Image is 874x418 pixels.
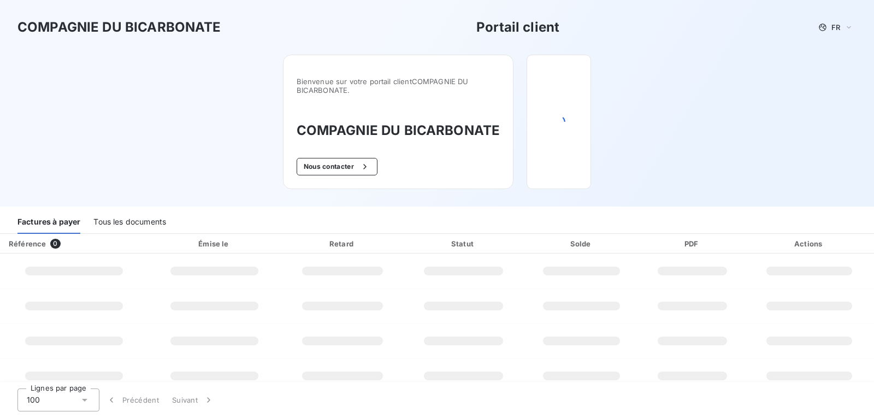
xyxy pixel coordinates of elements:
div: Solde [525,238,637,249]
button: Suivant [166,388,221,411]
div: Émise le [150,238,279,249]
div: Tous les documents [93,211,166,234]
h3: COMPAGNIE DU BICARBONATE [297,121,500,140]
span: FR [831,23,840,32]
div: Actions [747,238,872,249]
button: Précédent [99,388,166,411]
button: Nous contacter [297,158,377,175]
span: Bienvenue sur votre portail client COMPAGNIE DU BICARBONATE . [297,77,500,95]
div: PDF [642,238,742,249]
div: Statut [406,238,521,249]
span: 100 [27,395,40,405]
div: Retard [284,238,401,249]
div: Référence [9,239,46,248]
div: Factures à payer [17,211,80,234]
h3: COMPAGNIE DU BICARBONATE [17,17,221,37]
h3: Portail client [476,17,559,37]
span: 0 [50,239,60,249]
